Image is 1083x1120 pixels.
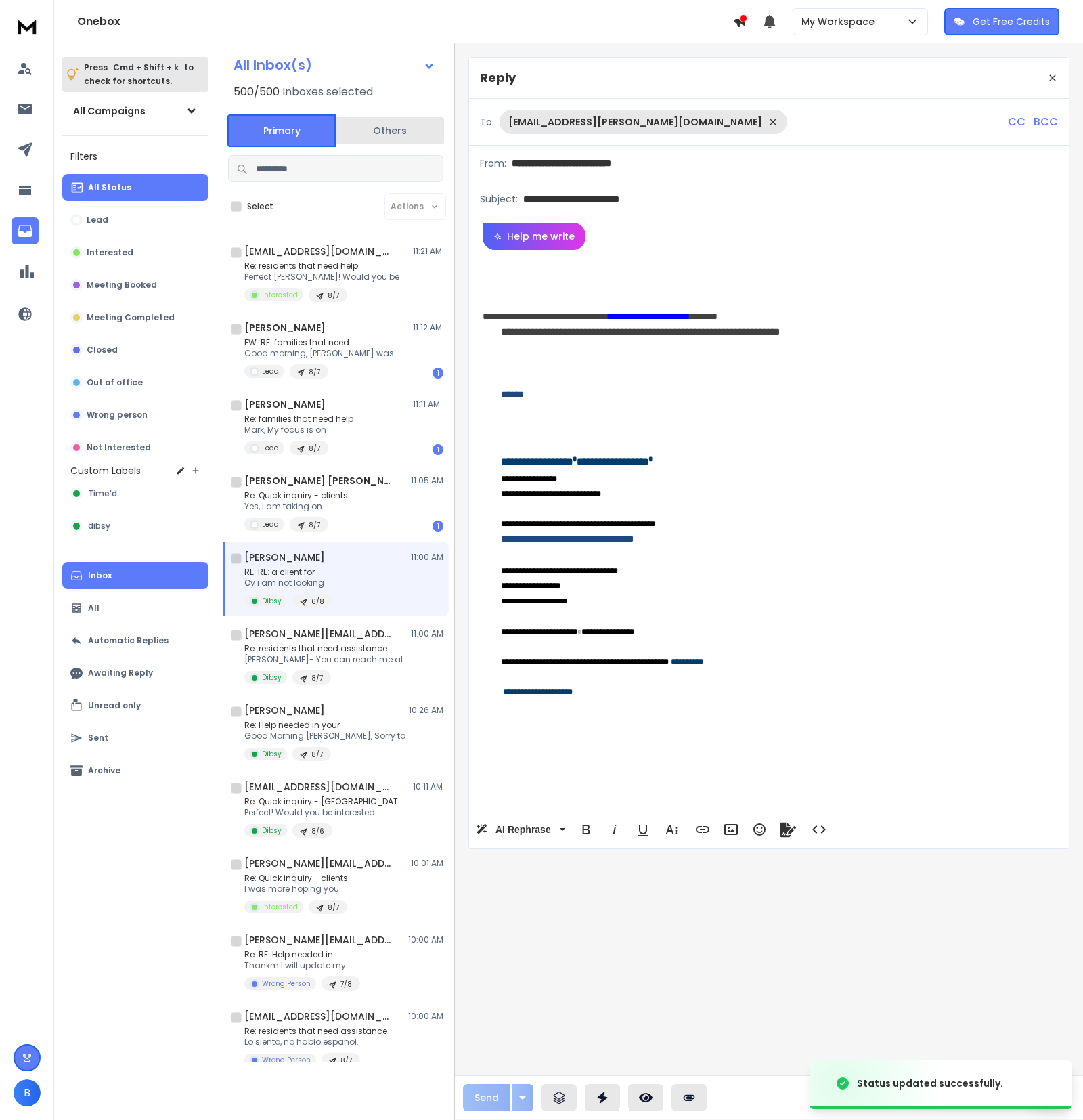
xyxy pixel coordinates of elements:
h1: [PERSON_NAME][EMAIL_ADDRESS][PERSON_NAME][DOMAIN_NAME] [244,627,393,641]
p: 8/7 [328,290,339,301]
p: 6/8 [311,597,324,607]
button: Time'd [62,480,208,507]
p: All Status [88,182,131,193]
span: Cmd + Shift + k [111,60,181,75]
p: Dibsy [262,596,282,606]
p: Thankm I will update my [244,960,360,971]
h3: Filters [62,147,208,166]
p: 10:26 AM [409,705,443,716]
button: Awaiting Reply [62,660,208,687]
h1: [EMAIL_ADDRESS][DOMAIN_NAME] [244,244,393,258]
button: Wrong person [62,402,208,429]
p: From: [480,156,506,170]
h1: [EMAIL_ADDRESS][DOMAIN_NAME] [244,1010,393,1023]
p: Interested [262,902,298,912]
p: 11:00 AM [411,552,443,563]
p: 10:00 AM [408,1011,443,1022]
p: Get Free Credits [973,15,1050,28]
button: Closed [62,337,208,364]
p: 11:00 AM [411,628,443,639]
p: Perfect [PERSON_NAME]! Would you be [244,272,399,282]
p: CC [1008,114,1025,130]
button: Meeting Booked [62,272,208,299]
p: [EMAIL_ADDRESS][PERSON_NAME][DOMAIN_NAME] [508,115,762,129]
p: Re: families that need help [244,414,353,425]
p: Re: Quick inquiry - [GEOGRAPHIC_DATA] [244,796,407,807]
p: 11:05 AM [411,475,443,486]
p: Lead [262,519,279,530]
button: Get Free Credits [944,8,1059,35]
p: FW: RE: families that need [244,337,394,348]
p: Re: Help needed in your [244,720,405,731]
p: 8/7 [311,750,323,760]
h1: Onebox [77,14,733,30]
p: 10:00 AM [408,934,443,945]
p: Oy i am not looking [244,578,332,588]
p: Meeting Completed [87,312,175,323]
p: 11:21 AM [413,246,443,257]
div: 1 [433,521,443,532]
p: Closed [87,345,118,356]
p: BCC [1034,114,1058,130]
p: To: [480,115,494,129]
p: Dibsy [262,749,282,759]
p: Archive [88,765,120,776]
p: 10:01 AM [411,858,443,869]
button: Out of office [62,369,208,396]
p: Out of office [87,377,143,388]
p: Re: Quick inquiry - clients [244,873,348,884]
h1: [EMAIL_ADDRESS][DOMAIN_NAME] [244,780,393,794]
button: Not Interested [62,434,208,461]
div: 1 [433,368,443,379]
img: logo [14,14,41,39]
p: Good morning, [PERSON_NAME] was [244,348,394,359]
p: [PERSON_NAME]- You can reach me at [244,654,403,665]
button: Interested [62,239,208,266]
p: 8/6 [311,826,324,836]
p: Re: residents that need assistance [244,1026,387,1037]
p: Re: residents that need assistance [244,643,403,654]
button: Code View [806,816,832,843]
p: 8/7 [309,367,320,377]
h1: [PERSON_NAME] [244,397,326,411]
p: Unread only [88,700,141,711]
h1: [PERSON_NAME][EMAIL_ADDRESS][DOMAIN_NAME] [244,857,393,870]
button: Bold (⌘B) [573,816,599,843]
button: Underline (⌘U) [630,816,656,843]
p: Meeting Booked [87,280,157,290]
p: Wrong Person [262,978,311,989]
p: My Workspace [801,15,880,28]
p: All [88,603,100,613]
h3: Custom Labels [70,464,141,477]
button: Others [336,116,444,146]
button: dibsy [62,513,208,540]
h1: [PERSON_NAME][EMAIL_ADDRESS][PERSON_NAME][DOMAIN_NAME] [244,933,393,947]
p: Dibsy [262,672,282,683]
p: Lead [87,215,108,225]
p: Sent [88,733,108,744]
button: All Inbox(s) [223,51,446,79]
p: 10:11 AM [413,781,443,792]
button: All [62,595,208,622]
p: Good Morning [PERSON_NAME], Sorry to [244,731,405,741]
h1: [PERSON_NAME] [244,321,326,335]
p: 8/7 [328,903,339,913]
label: Select [247,201,273,212]
p: Inbox [88,570,112,581]
button: All Campaigns [62,98,208,125]
h1: All Inbox(s) [234,58,312,72]
p: Yes, I am taking on [244,501,348,512]
button: Primary [227,114,336,147]
p: Wrong person [87,410,148,421]
p: Lo siento, no hablo espanol. [244,1037,387,1048]
p: 8/7 [311,673,323,683]
p: Interested [87,247,133,258]
button: More Text [659,816,684,843]
p: Perfect! Would you be interested [244,807,407,818]
p: Press to check for shortcuts. [84,61,194,88]
button: B [14,1079,41,1106]
button: Help me write [483,223,585,250]
p: 7/8 [340,979,352,989]
p: 11:11 AM [413,399,443,410]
